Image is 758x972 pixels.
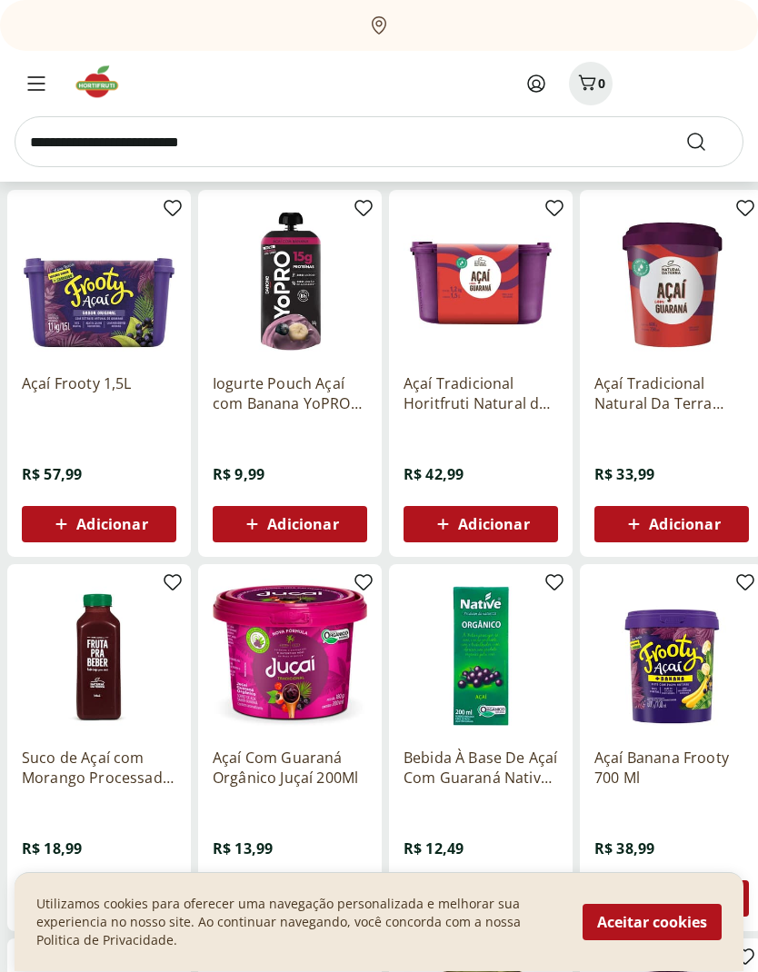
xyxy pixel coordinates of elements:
span: Adicionar [458,517,529,531]
img: Açaí Tradicional Horitfruti Natural da Terra 1,5L [404,204,558,359]
a: Açaí Tradicional Horitfruti Natural da Terra 1,5L [404,373,558,413]
img: Iogurte Pouch Açaí com Banana YoPRO Danone 160g [213,204,367,359]
span: R$ 38,99 [594,838,654,858]
span: R$ 18,99 [22,838,82,858]
span: Adicionar [649,517,720,531]
span: R$ 9,99 [213,464,264,484]
a: Bebida À Base De Açaí Com Guaraná Native 200Ml [404,748,558,788]
img: Bebida À Base De Açaí Com Guaraná Native 200Ml [404,579,558,733]
img: Açaí Tradicional Natural Da Terra 750ml [594,204,749,359]
a: Açaí Tradicional Natural Da Terra 750ml [594,373,749,413]
span: Adicionar [267,517,338,531]
button: Menu [15,62,58,105]
a: Iogurte Pouch Açaí com Banana YoPRO Danone 160g [213,373,367,413]
button: Aceitar cookies [583,905,722,941]
input: search [15,116,743,167]
img: Açaí Com Guaraná Orgânico Juçaí 200Ml [213,579,367,733]
span: R$ 42,99 [404,464,464,484]
img: Suco de Açaí com Morango Processado 500ml [22,579,176,733]
a: Suco de Açaí com Morango Processado 500ml [22,748,176,788]
a: Açaí Banana Frooty 700 Ml [594,748,749,788]
button: Adicionar [213,506,367,542]
span: R$ 13,99 [213,838,273,858]
button: Adicionar [404,506,558,542]
a: Açaí Com Guaraná Orgânico Juçaí 200Ml [213,748,367,788]
button: Adicionar [594,506,749,542]
button: Adicionar [22,506,176,542]
button: Submit Search [685,131,729,153]
button: Carrinho [569,62,613,105]
span: R$ 57,99 [22,464,82,484]
span: Adicionar [76,517,147,531]
span: R$ 33,99 [594,464,654,484]
span: R$ 12,49 [404,838,464,858]
span: 0 [598,74,605,92]
p: Utilizamos cookies para oferecer uma navegação personalizada e melhorar sua experiencia no nosso ... [36,896,561,950]
img: Açaí Banana Frooty 700 Ml [594,579,749,733]
a: Açaí Frooty 1,5L [22,373,176,413]
img: Açaí Frooty 1,5L [22,204,176,359]
img: Hortifruti [73,64,134,100]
